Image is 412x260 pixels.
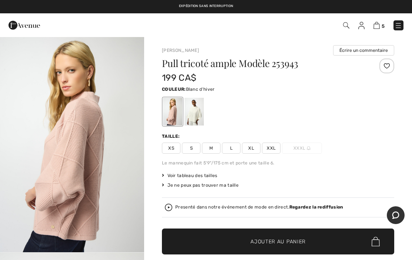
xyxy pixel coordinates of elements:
[242,143,260,154] span: XL
[162,87,186,92] span: Couleur:
[186,87,215,92] span: Blanc d'hiver
[165,204,172,211] img: Regardez la rediffusion
[262,143,280,154] span: XXL
[175,205,343,210] div: Presenté dans notre événement de mode en direct.
[250,238,306,246] span: Ajouter au panier
[289,204,343,210] strong: Regardez la rediffusion
[162,48,199,53] a: [PERSON_NAME]
[395,22,402,29] img: Menu
[387,206,405,225] iframe: Ouvre un widget dans lequel vous pouvez chatter avec l’un de nos agents
[185,98,204,126] div: Blanc d'hiver
[343,22,349,29] img: Recherche
[202,143,220,154] span: M
[162,143,180,154] span: XS
[162,229,394,254] button: Ajouter au panier
[9,21,40,28] a: 1ère Avenue
[162,182,394,189] div: Je ne peux pas trouver ma taille
[163,98,182,126] div: Rose
[373,22,380,29] img: Panier d'achat
[307,146,310,150] img: ring-m.svg
[222,143,240,154] span: L
[372,237,380,246] img: Bag.svg
[162,59,355,68] h1: Pull tricoté ample Modèle 253943
[162,160,394,166] div: Le mannequin fait 5'9"/175 cm et porte une taille 6.
[162,133,181,140] div: Taille:
[333,45,394,56] button: Écrire un commentaire
[382,23,385,29] span: 5
[358,22,365,29] img: Mes infos
[182,143,200,154] span: S
[179,4,233,8] a: Expédition sans interruption
[162,172,217,179] span: Voir tableau des tailles
[282,143,322,154] span: XXXL
[373,21,385,30] a: 5
[9,18,40,33] img: 1ère Avenue
[162,73,196,83] span: 199 CA$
